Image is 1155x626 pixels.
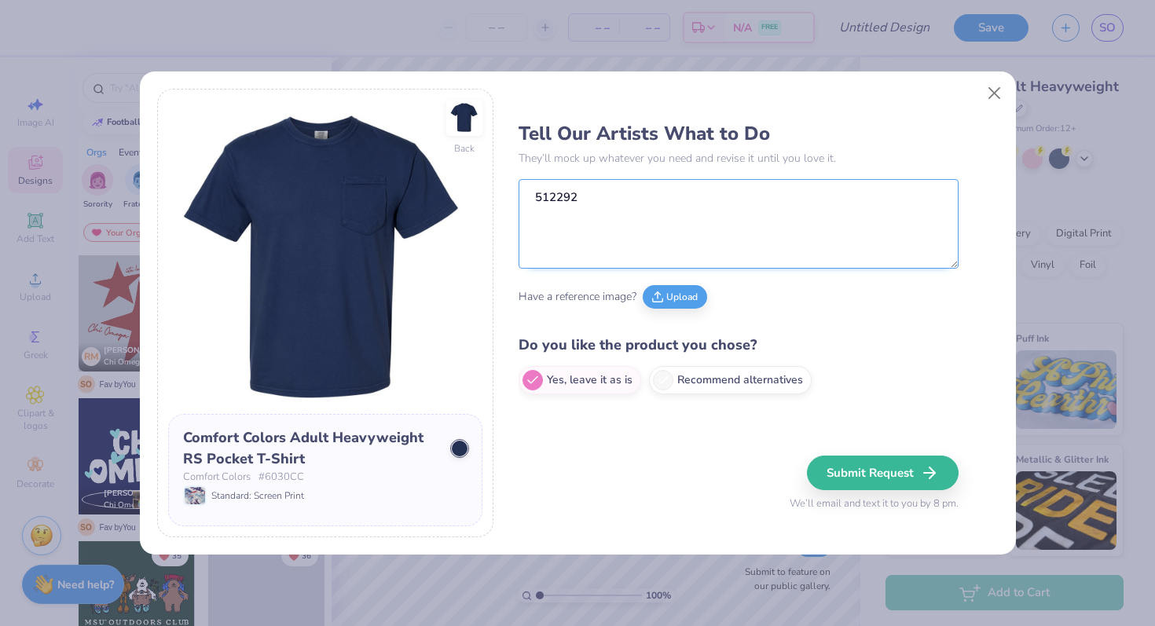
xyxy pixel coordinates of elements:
[185,487,205,504] img: Standard: Screen Print
[211,489,304,503] span: Standard: Screen Print
[183,470,251,485] span: Comfort Colors
[519,179,959,269] textarea: 512292
[449,102,480,134] img: Back
[807,456,959,490] button: Submit Request
[258,470,304,485] span: # 6030CC
[168,100,482,414] img: Front
[519,122,959,145] h3: Tell Our Artists What to Do
[979,78,1009,108] button: Close
[454,141,475,156] div: Back
[519,366,641,394] label: Yes, leave it as is
[519,334,959,357] h4: Do you like the product you chose?
[790,496,959,512] span: We’ll email and text it to you by 8 pm.
[519,150,959,167] p: They’ll mock up whatever you need and revise it until you love it.
[649,366,812,394] label: Recommend alternatives
[183,427,439,470] div: Comfort Colors Adult Heavyweight RS Pocket T-Shirt
[643,285,707,309] button: Upload
[519,288,636,305] span: Have a reference image?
